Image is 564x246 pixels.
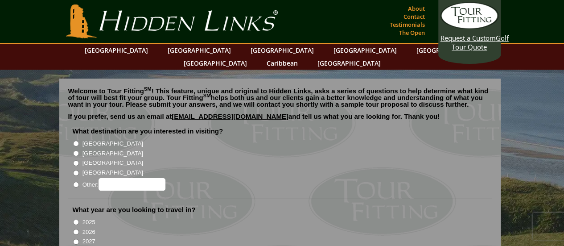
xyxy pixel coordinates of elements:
[440,2,498,51] a: Request a CustomGolf Tour Quote
[73,127,223,136] label: What destination are you interested in visiting?
[82,139,143,148] label: [GEOGRAPHIC_DATA]
[68,88,492,108] p: Welcome to Tour Fitting ! This feature, unique and original to Hidden Links, asks a series of que...
[73,205,196,214] label: What year are you looking to travel in?
[163,44,235,57] a: [GEOGRAPHIC_DATA]
[82,218,95,227] label: 2025
[329,44,401,57] a: [GEOGRAPHIC_DATA]
[172,113,288,120] a: [EMAIL_ADDRESS][DOMAIN_NAME]
[412,44,484,57] a: [GEOGRAPHIC_DATA]
[82,178,165,191] label: Other:
[313,57,385,70] a: [GEOGRAPHIC_DATA]
[387,18,427,31] a: Testimonials
[68,113,492,126] p: If you prefer, send us an email at and tell us what you are looking for. Thank you!
[144,86,152,92] sup: SM
[82,158,143,167] label: [GEOGRAPHIC_DATA]
[401,10,427,23] a: Contact
[99,178,165,191] input: Other:
[406,2,427,15] a: About
[82,228,95,237] label: 2026
[82,168,143,177] label: [GEOGRAPHIC_DATA]
[203,93,211,98] sup: SM
[179,57,251,70] a: [GEOGRAPHIC_DATA]
[82,237,95,246] label: 2027
[246,44,318,57] a: [GEOGRAPHIC_DATA]
[397,26,427,39] a: The Open
[80,44,152,57] a: [GEOGRAPHIC_DATA]
[440,33,496,42] span: Request a Custom
[262,57,302,70] a: Caribbean
[82,149,143,158] label: [GEOGRAPHIC_DATA]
